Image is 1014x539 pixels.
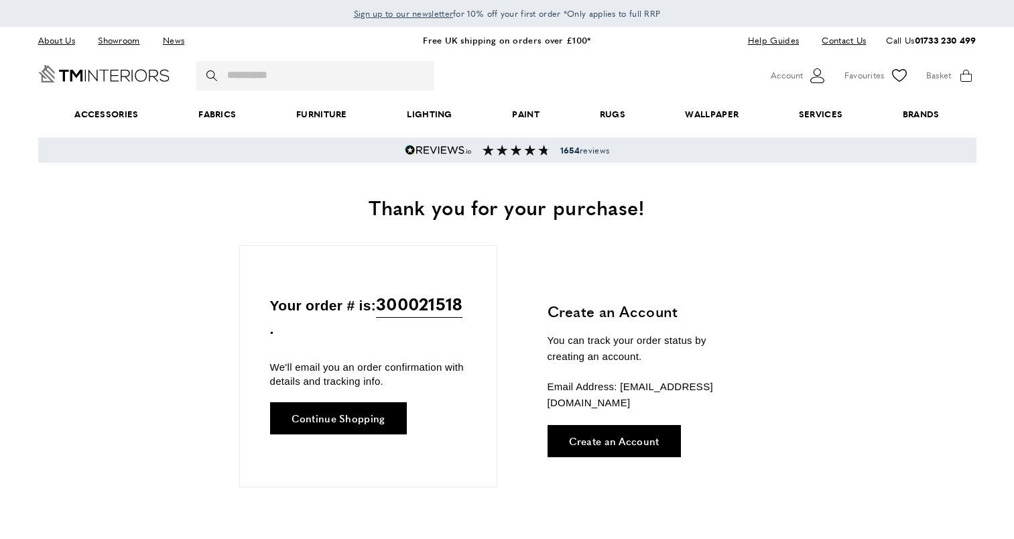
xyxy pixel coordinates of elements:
h3: Create an Account [548,301,745,322]
a: Rugs [570,94,655,135]
a: Showroom [88,32,149,50]
a: Fabrics [168,94,266,135]
strong: 1654 [560,144,580,156]
span: Favourites [844,68,885,82]
span: reviews [560,145,609,156]
span: for 10% off your first order *Only applies to full RRP [354,7,661,19]
span: Sign up to our newsletter [354,7,454,19]
button: Customer Account [771,66,828,86]
a: News [153,32,194,50]
a: Help Guides [738,32,809,50]
button: Search [206,61,220,91]
span: 300021518 [376,290,462,318]
span: Thank you for your purchase! [369,192,645,221]
a: Favourites [844,66,909,86]
a: Furniture [266,94,377,135]
a: About Us [38,32,85,50]
a: Free UK shipping on orders over £100* [423,34,590,46]
span: Account [771,68,803,82]
p: Email Address: [EMAIL_ADDRESS][DOMAIN_NAME] [548,379,745,411]
img: Reviews.io 5 stars [405,145,472,156]
a: Lighting [377,94,483,135]
p: Call Us [886,34,976,48]
a: Paint [483,94,570,135]
p: We'll email you an order confirmation with details and tracking info. [270,360,466,388]
p: You can track your order status by creating an account. [548,333,745,365]
img: Reviews section [483,145,550,156]
a: Contact Us [812,32,866,50]
p: Your order # is: . [270,290,466,341]
a: Sign up to our newsletter [354,7,454,20]
a: Go to Home page [38,65,170,82]
a: Brands [873,94,969,135]
span: Continue Shopping [292,413,385,423]
a: Services [769,94,873,135]
span: Accessories [44,94,168,135]
a: Wallpaper [655,94,769,135]
a: Create an Account [548,425,681,457]
a: 01733 230 499 [915,34,976,46]
span: Create an Account [569,436,659,446]
a: Continue Shopping [270,402,407,434]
